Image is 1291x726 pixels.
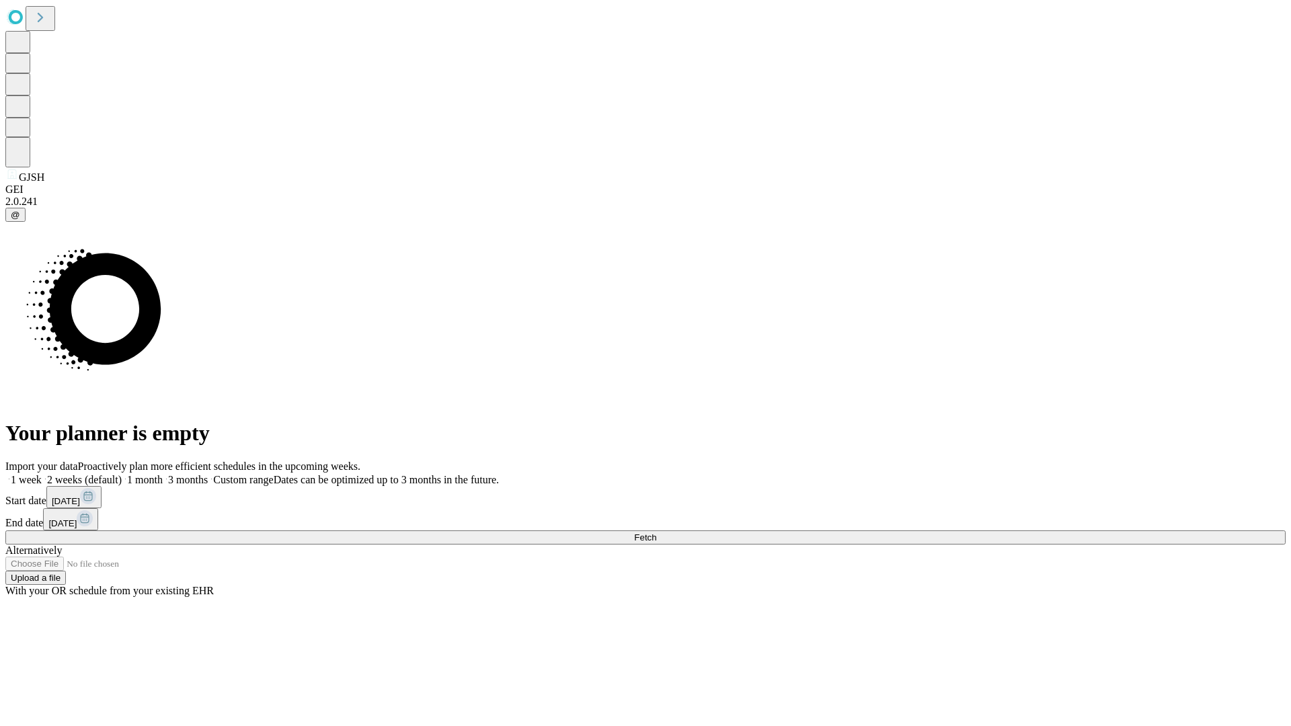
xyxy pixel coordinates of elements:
span: @ [11,210,20,220]
button: @ [5,208,26,222]
span: 1 week [11,474,42,485]
span: 3 months [168,474,208,485]
div: Start date [5,486,1286,508]
span: [DATE] [48,518,77,528]
span: With your OR schedule from your existing EHR [5,585,214,596]
span: Alternatively [5,544,62,556]
span: 2 weeks (default) [47,474,122,485]
div: End date [5,508,1286,530]
button: Fetch [5,530,1286,544]
button: [DATE] [43,508,98,530]
span: Custom range [213,474,273,485]
span: Dates can be optimized up to 3 months in the future. [274,474,499,485]
span: Fetch [634,532,656,542]
span: 1 month [127,474,163,485]
button: [DATE] [46,486,102,508]
h1: Your planner is empty [5,421,1286,446]
div: 2.0.241 [5,196,1286,208]
button: Upload a file [5,571,66,585]
span: GJSH [19,171,44,183]
div: GEI [5,184,1286,196]
span: Proactively plan more efficient schedules in the upcoming weeks. [78,460,360,472]
span: Import your data [5,460,78,472]
span: [DATE] [52,496,80,506]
